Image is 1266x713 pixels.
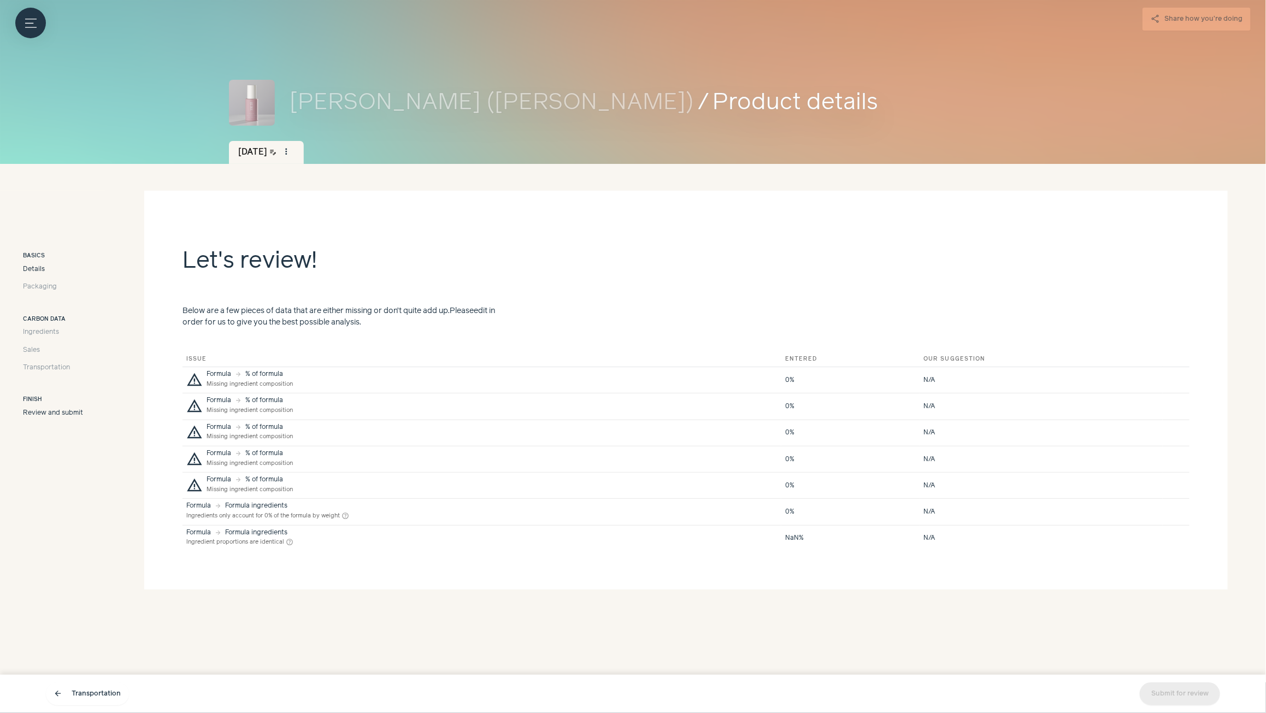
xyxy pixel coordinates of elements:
p: Below are a few pieces of data that are either missing or don’t quite add up. Please edit in orde... [182,305,502,328]
div: N/A [924,481,1159,491]
span: Details [23,264,45,274]
span: / [698,86,709,120]
th: Entered [781,351,920,367]
div: Formula [207,476,231,483]
span: arrow_forward [215,529,221,536]
span: Ingredients [23,327,59,337]
span: arrow_forward [235,424,242,431]
div: Missing ingredient composition [207,432,293,442]
a: Ingredients [23,327,83,337]
div: Missing ingredient composition [207,485,293,495]
div: N/A [924,402,1159,411]
button: more_vert [279,144,294,160]
a: Review and submit [23,408,83,418]
div: % of formula [245,476,283,483]
a: Packaging [23,282,83,292]
div: % of formula [245,371,283,378]
div: N/A [924,533,1159,543]
span: Sales [23,345,40,355]
span: warning [186,398,203,415]
div: Formula [186,529,211,536]
span: arrow_forward [235,450,242,457]
div: Formula [207,397,231,404]
h3: Basics [23,252,83,261]
div: % of formula [245,450,283,457]
div: Formula [207,450,231,457]
div: N/A [924,428,1159,438]
div: N/A [924,455,1159,464]
a: [PERSON_NAME] ([PERSON_NAME]) [290,86,694,120]
h3: Carbon data [23,315,83,324]
a: Transportation [23,363,83,373]
h3: Finish [23,396,83,404]
div: Ingredients only account for 0% of the formula by weight [186,511,350,521]
span: warning [186,372,203,388]
td: 0% [781,446,920,472]
td: NaN% [781,525,920,551]
div: N/A [924,507,1159,517]
span: arrow_forward [215,503,221,509]
span: Transportation [23,363,70,373]
span: Packaging [23,282,57,292]
th: Issue [182,351,781,367]
td: 0% [781,420,920,446]
div: Formula [186,503,211,509]
div: Missing ingredient composition [207,380,293,390]
span: Product details [713,86,1038,120]
span: more_vert [281,147,291,157]
a: arrow_back Transportation [46,682,129,705]
td: 0% [781,393,920,420]
h2: Let's review! [182,244,1190,302]
span: warning [186,425,203,441]
span: arrow_back [54,690,62,698]
td: 0% [781,499,920,525]
div: Missing ingredient composition [207,459,293,469]
button: help_outline [286,538,294,547]
div: Ingredient proportions are identical [186,538,294,547]
span: arrow_forward [235,371,242,378]
span: edit_note [269,149,277,156]
div: Formula [207,424,231,431]
img: Ambra Viva (campione) [229,80,275,126]
span: warning [186,478,203,494]
span: warning [186,451,203,468]
a: Details [23,264,83,274]
div: Formula [207,371,231,378]
div: Missing ingredient composition [207,406,293,416]
div: Formula ingredients [225,503,287,509]
a: Sales [23,345,83,355]
div: Formula ingredients [225,529,287,536]
th: Our suggestion [920,351,1163,367]
div: % of formula [245,397,283,404]
div: % of formula [245,424,283,431]
div: [DATE] [229,141,304,164]
span: arrow_forward [235,476,242,483]
button: help_outline [342,511,350,521]
td: 0% [781,367,920,393]
span: arrow_forward [235,397,242,404]
div: N/A [924,375,1159,385]
td: 0% [781,473,920,499]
